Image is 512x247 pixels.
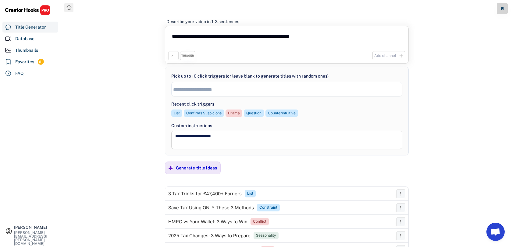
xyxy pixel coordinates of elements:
[15,47,38,54] div: Thumbnails
[15,59,34,65] div: Favorites
[268,111,296,116] div: Counterintuitive
[168,205,254,210] div: Save Tax Using ONLY These 3 Methods
[246,111,261,116] div: Question
[256,233,276,238] div: Seasonality
[174,111,180,116] div: List
[486,223,505,241] a: Open chat
[374,53,396,58] div: Add channel
[38,59,44,64] div: 61
[15,70,24,77] div: FAQ
[176,165,217,171] div: Generate title ideas
[168,233,251,238] div: 2025 Tax Changes: 3 Ways to Prepare
[171,73,329,79] div: Pick up to 10 click triggers (or leave blank to generate titles with random ones)
[253,219,266,224] div: Conflict
[168,191,242,196] div: 3 Tax Tricks for £47,400+ Earners
[14,231,55,245] div: [PERSON_NAME][EMAIL_ADDRESS][PERSON_NAME][DOMAIN_NAME]
[166,19,239,24] div: Describe your video in 1-3 sentences
[259,205,277,210] div: Constraint
[181,54,194,58] div: TRIGGER
[171,123,402,129] div: Custom instructions
[14,225,55,229] div: [PERSON_NAME]
[171,101,214,107] div: Recent click triggers
[228,111,240,116] div: Drama
[247,191,253,196] div: List
[15,36,34,42] div: Database
[186,111,222,116] div: Confirms Suspicions
[5,5,51,16] img: CHPRO%20Logo.svg
[15,24,46,30] div: Title Generator
[168,219,247,224] div: HMRC vs Your Wallet: 3 Ways to Win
